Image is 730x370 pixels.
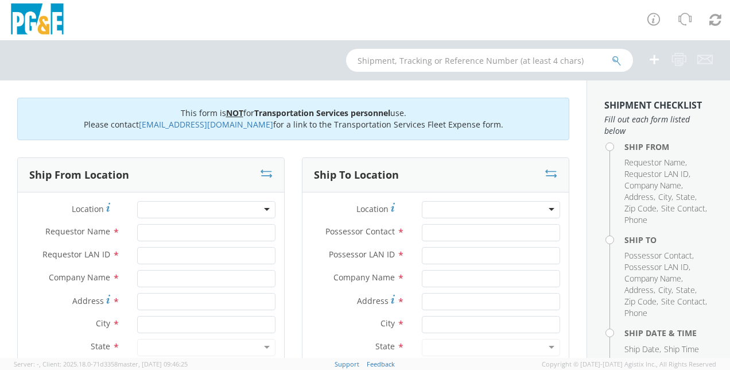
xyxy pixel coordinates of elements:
[661,296,707,307] li: ,
[139,119,273,130] a: [EMAIL_ADDRESS][DOMAIN_NAME]
[314,169,399,181] h3: Ship To Location
[624,261,690,273] li: ,
[357,295,389,306] span: Address
[624,157,685,168] span: Requestor Name
[17,98,569,140] div: This form is for use. Please contact for a link to the Transportation Services Fleet Expense form.
[624,180,683,191] li: ,
[624,296,657,307] span: Zip Code
[226,107,243,118] u: NOT
[91,341,110,352] span: State
[29,169,129,181] h3: Ship From Location
[254,107,390,118] b: Transportation Services personnel
[49,272,110,283] span: Company Name
[624,261,689,272] span: Possessor LAN ID
[375,341,395,352] span: State
[624,284,654,295] span: Address
[45,226,110,237] span: Requestor Name
[624,273,681,284] span: Company Name
[624,250,692,261] span: Possessor Contact
[624,250,694,261] li: ,
[325,226,395,237] span: Possessor Contact
[604,99,702,111] strong: Shipment Checklist
[624,142,713,151] h4: Ship From
[14,360,41,368] span: Server: -
[624,236,713,244] h4: Ship To
[624,344,659,354] span: Ship Date
[624,273,683,284] li: ,
[604,114,713,137] span: Fill out each form listed below
[658,191,673,203] li: ,
[664,344,699,354] span: Ship Time
[676,191,695,202] span: State
[333,272,395,283] span: Company Name
[658,284,673,296] li: ,
[72,203,104,214] span: Location
[380,318,395,329] span: City
[676,191,697,203] li: ,
[658,284,671,295] span: City
[42,249,110,260] span: Requestor LAN ID
[624,296,658,307] li: ,
[661,296,705,307] span: Site Contact
[624,284,655,296] li: ,
[624,191,654,202] span: Address
[42,360,188,368] span: Client: 2025.18.0-71d3358
[624,191,655,203] li: ,
[542,360,716,369] span: Copyright © [DATE]-[DATE] Agistix Inc., All Rights Reserved
[335,360,359,368] a: Support
[624,203,658,214] li: ,
[9,3,66,37] img: pge-logo-06675f144f4cfa6a6814.png
[39,360,41,368] span: ,
[676,284,697,296] li: ,
[661,203,707,214] li: ,
[356,203,389,214] span: Location
[624,307,647,318] span: Phone
[624,157,687,168] li: ,
[367,360,395,368] a: Feedback
[624,180,681,191] span: Company Name
[658,191,671,202] span: City
[72,295,104,306] span: Address
[329,249,395,260] span: Possessor LAN ID
[624,168,690,180] li: ,
[346,49,633,72] input: Shipment, Tracking or Reference Number (at least 4 chars)
[118,360,188,368] span: master, [DATE] 09:46:25
[624,344,661,355] li: ,
[624,329,713,337] h4: Ship Date & Time
[96,318,110,329] span: City
[676,284,695,295] span: State
[624,214,647,225] span: Phone
[624,203,657,214] span: Zip Code
[661,203,705,214] span: Site Contact
[624,168,689,179] span: Requestor LAN ID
